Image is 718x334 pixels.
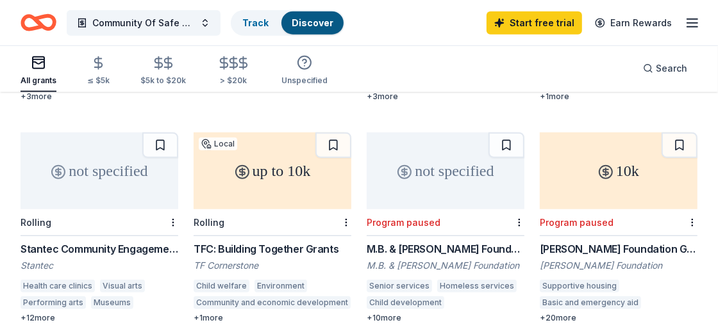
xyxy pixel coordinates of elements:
div: Visual arts [100,280,145,292]
a: not specifiedRollingStantec Community Engagement GrantStantecHealth care clinicsVisual artsPerfor... [21,132,178,323]
div: Environment [255,280,307,292]
div: Unspecified [281,76,328,86]
div: Museums [91,296,133,309]
div: Rolling [194,217,224,228]
div: [PERSON_NAME] Foundation Grants [540,241,697,257]
div: + 3 more [21,91,178,102]
div: Program paused [540,217,614,228]
div: 10k [540,132,697,209]
div: Local [199,138,237,150]
a: not specifiedProgram pausedM.B. & [PERSON_NAME] Foundation GrantM.B. & [PERSON_NAME] FoundationSe... [367,132,524,323]
div: Homeless services [437,280,517,292]
button: All grants [21,50,56,92]
div: Rolling [21,217,51,228]
div: Program paused [367,217,440,228]
a: Home [21,8,56,38]
div: All grants [21,76,56,86]
div: not specified [367,132,524,209]
div: + 1 more [540,91,697,102]
div: Stantec Community Engagement Grant [21,241,178,257]
button: $5k to $20k [140,51,186,92]
div: + 10 more [367,313,524,323]
button: Unspecified [281,50,328,92]
div: Stantec [21,259,178,272]
button: ≤ $5k [87,51,110,92]
div: not specified [21,132,178,209]
span: Search [656,61,687,76]
a: 10kProgram paused[PERSON_NAME] Foundation Grants[PERSON_NAME] FoundationSupportive housingBasic a... [540,132,697,323]
div: TF Cornerstone [194,259,351,272]
a: Earn Rewards [587,12,680,35]
a: Discover [292,17,333,28]
div: $5k to $20k [140,76,186,86]
div: Senior services [367,280,432,292]
div: [PERSON_NAME] Foundation [540,259,697,272]
div: + 20 more [540,313,697,323]
button: Community Of Safe Space [67,10,221,36]
span: Community Of Safe Space [92,15,195,31]
div: + 1 more [194,313,351,323]
div: + 12 more [21,313,178,323]
div: > $20k [217,76,251,86]
div: Child development [367,296,444,309]
div: Supportive housing [540,280,619,292]
div: M.B. & [PERSON_NAME] Foundation [367,259,524,272]
div: Child welfare [194,280,249,292]
button: TrackDiscover [231,10,345,36]
a: Start free trial [487,12,582,35]
div: ≤ $5k [87,76,110,86]
a: Track [242,17,269,28]
button: > $20k [217,51,251,92]
div: M.B. & [PERSON_NAME] Foundation Grant [367,241,524,257]
button: Search [633,56,697,81]
div: Performing arts [21,296,86,309]
div: Basic and emergency aid [540,296,641,309]
div: TFC: Building Together Grants [194,241,351,257]
div: + 3 more [367,91,524,102]
div: Community and economic development [194,296,351,309]
div: Health care clinics [21,280,95,292]
div: up to 10k [194,132,351,209]
a: up to 10kLocalRollingTFC: Building Together GrantsTF CornerstoneChild welfareEnvironmentCommunity... [194,132,351,323]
